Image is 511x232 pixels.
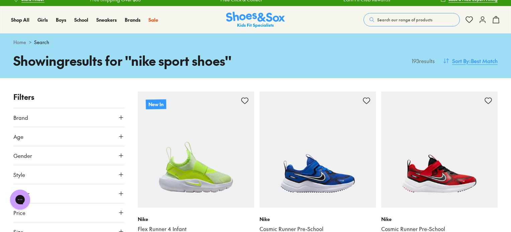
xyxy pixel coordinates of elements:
[96,16,117,23] a: Sneakers
[125,16,140,23] a: Brands
[364,13,460,26] button: Search our range of products
[148,16,158,23] a: Sale
[13,152,32,160] span: Gender
[13,184,124,203] button: Colour
[13,108,124,127] button: Brand
[56,16,66,23] a: Boys
[381,216,498,223] p: Nike
[74,16,88,23] a: School
[13,113,28,122] span: Brand
[13,165,124,184] button: Style
[13,133,23,141] span: Age
[409,57,435,65] p: 193 results
[469,57,498,65] span: : Best Match
[7,187,33,212] iframe: Gorgias live chat messenger
[260,216,376,223] p: Nike
[138,216,254,223] p: Nike
[377,17,432,23] span: Search our range of products
[138,91,254,208] a: New In
[226,12,285,28] img: SNS_Logo_Responsive.svg
[13,203,124,222] button: Price
[11,16,29,23] a: Shop All
[13,91,124,102] p: Filters
[146,99,166,109] p: New In
[13,51,255,70] h1: Showing results for " nike sport shoes "
[13,39,26,46] a: Home
[13,171,25,179] span: Style
[13,209,25,217] span: Price
[37,16,48,23] a: Girls
[226,12,285,28] a: Shoes & Sox
[13,146,124,165] button: Gender
[443,53,498,68] button: Sort By:Best Match
[452,57,469,65] span: Sort By
[13,127,124,146] button: Age
[13,39,498,46] div: >
[34,39,49,46] span: Search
